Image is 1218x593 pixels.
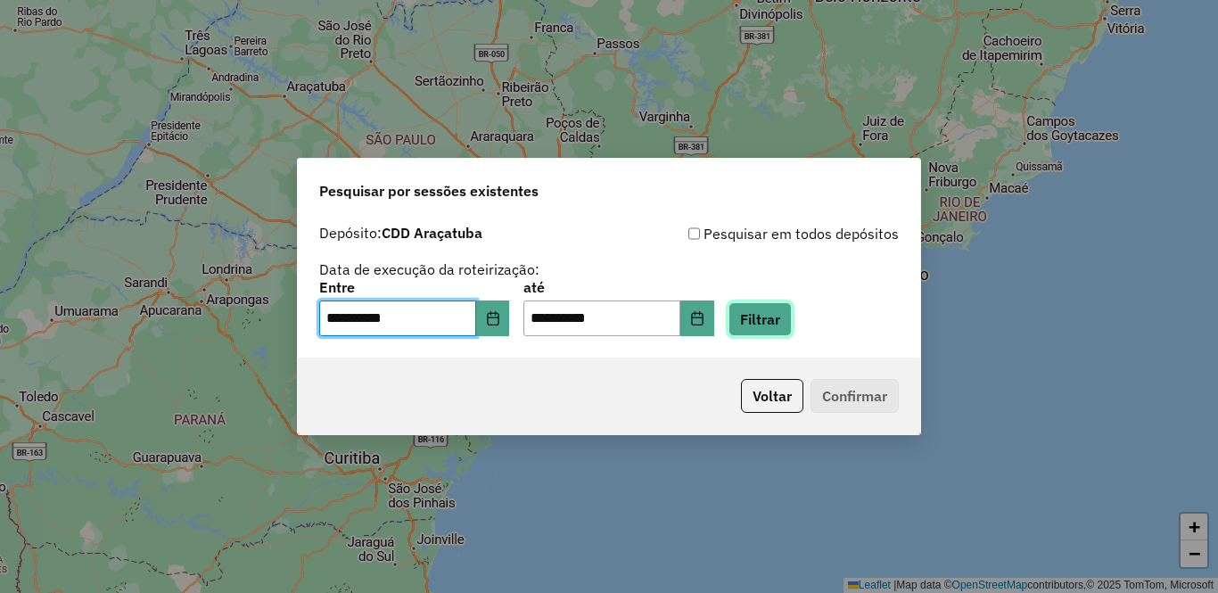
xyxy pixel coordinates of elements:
button: Voltar [741,379,803,413]
span: Pesquisar por sessões existentes [319,180,539,202]
label: até [523,276,713,298]
div: Pesquisar em todos depósitos [609,223,899,244]
strong: CDD Araçatuba [382,224,482,242]
button: Choose Date [680,301,714,336]
label: Data de execução da roteirização: [319,259,539,280]
label: Depósito: [319,222,482,243]
button: Choose Date [476,301,510,336]
label: Entre [319,276,509,298]
button: Filtrar [728,302,792,336]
